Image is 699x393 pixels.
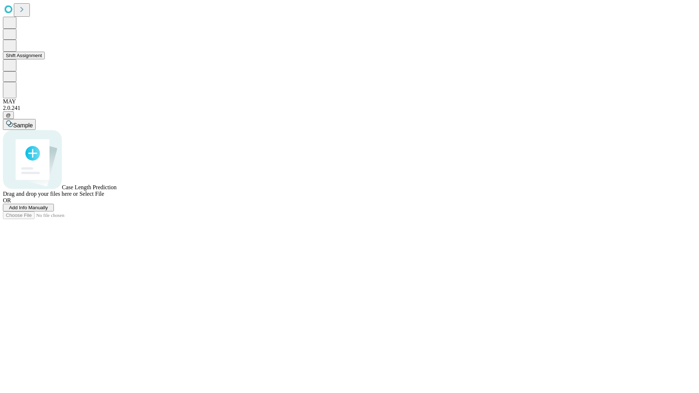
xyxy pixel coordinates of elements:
[3,52,45,59] button: Shift Assignment
[9,205,48,210] span: Add Info Manually
[3,119,36,130] button: Sample
[3,191,78,197] span: Drag and drop your files here or
[3,105,696,111] div: 2.0.241
[79,191,104,197] span: Select File
[3,197,11,203] span: OR
[3,204,54,211] button: Add Info Manually
[3,98,696,105] div: MAY
[6,112,11,118] span: @
[13,122,33,128] span: Sample
[62,184,116,190] span: Case Length Prediction
[3,111,14,119] button: @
